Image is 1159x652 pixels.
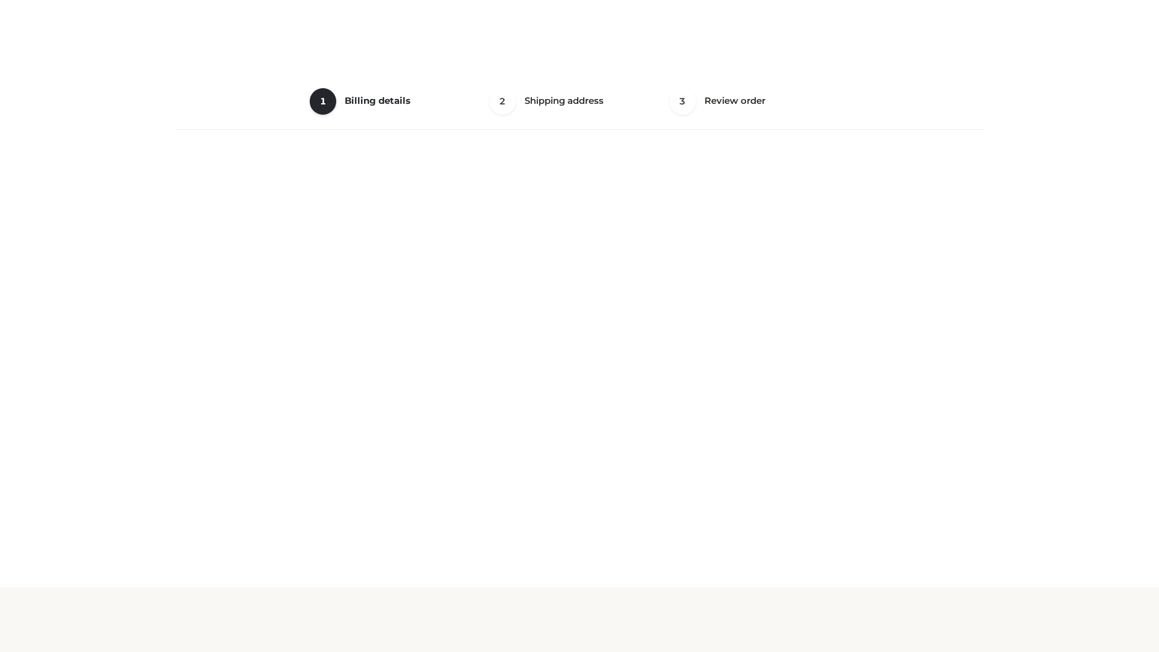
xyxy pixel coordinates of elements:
span: Billing details [345,95,410,106]
span: 1 [310,88,336,115]
span: Review order [704,95,765,106]
span: 2 [490,88,516,115]
span: 3 [669,88,696,115]
span: Shipping address [525,95,604,106]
